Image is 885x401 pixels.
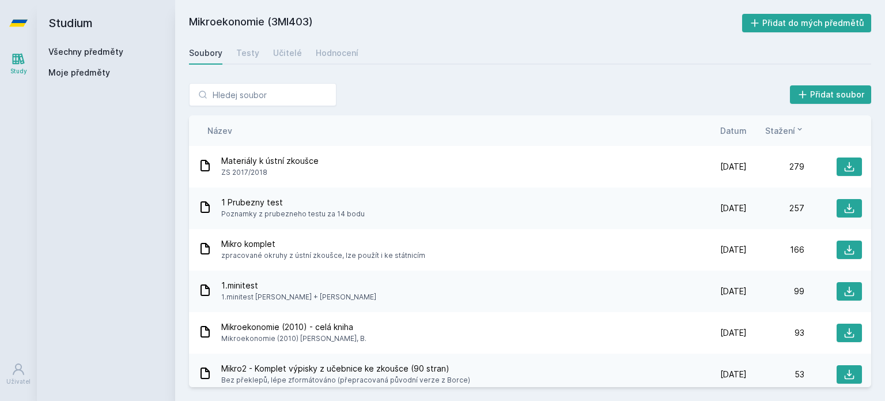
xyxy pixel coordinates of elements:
a: Hodnocení [316,42,358,65]
div: 257 [747,203,804,214]
span: [DATE] [720,244,747,256]
span: zpracované okruhy z ústní zkoušce, lze použít i ke státnicím [221,250,425,261]
a: Uživatel [2,357,35,392]
div: Study [10,67,27,76]
span: [DATE] [720,286,747,297]
a: Study [2,46,35,81]
div: 53 [747,369,804,380]
div: 279 [747,161,804,173]
a: Testy [236,42,259,65]
h2: Mikroekonomie (3MI403) [189,14,742,32]
div: 93 [747,327,804,339]
button: Stažení [765,125,804,137]
span: Poznamky z prubezneho testu za 14 bodu [221,208,365,220]
span: 1.minitest [221,280,376,291]
div: Učitelé [273,47,302,59]
div: 99 [747,286,804,297]
button: Název [207,125,232,137]
span: Moje předměty [48,67,110,78]
button: Přidat do mých předmětů [742,14,872,32]
span: Stažení [765,125,795,137]
span: [DATE] [720,203,747,214]
span: Bez překlepů, lépe zformátováno (přepracovaná původní verze z Borce) [221,374,470,386]
span: Mikroekonomie (2010) - celá kniha [221,321,366,333]
span: Mikro2 - Komplet výpisky z učebnice ke zkoušce (90 stran) [221,363,470,374]
button: Datum [720,125,747,137]
div: Hodnocení [316,47,358,59]
span: ZS 2017/2018 [221,167,319,178]
div: 166 [747,244,804,256]
input: Hledej soubor [189,83,336,106]
div: Testy [236,47,259,59]
span: Mikroekonomie (2010) [PERSON_NAME], B. [221,333,366,344]
a: Učitelé [273,42,302,65]
div: Soubory [189,47,222,59]
span: 1.minitest [PERSON_NAME] + [PERSON_NAME] [221,291,376,303]
span: [DATE] [720,369,747,380]
span: 1 Prubezny test [221,197,365,208]
span: [DATE] [720,327,747,339]
a: Všechny předměty [48,47,123,57]
span: Materiály k ústní zkoušce [221,155,319,167]
div: Uživatel [6,377,31,386]
span: [DATE] [720,161,747,173]
span: Mikro komplet [221,238,425,250]
button: Přidat soubor [790,85,872,104]
a: Soubory [189,42,222,65]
